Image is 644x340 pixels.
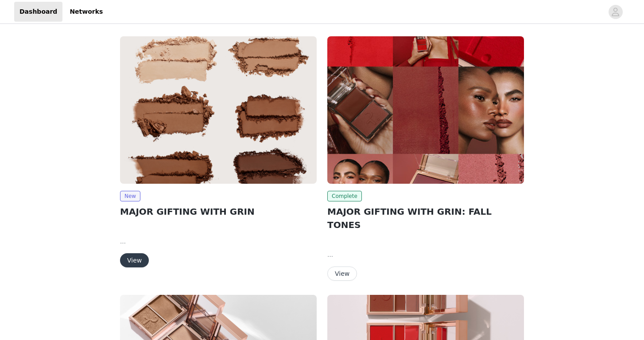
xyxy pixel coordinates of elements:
[327,36,524,184] img: Patrick Ta Beauty
[64,2,108,22] a: Networks
[327,191,362,201] span: Complete
[120,253,149,267] button: View
[14,2,62,22] a: Dashboard
[327,267,357,281] button: View
[120,36,317,184] img: Patrick Ta Beauty
[327,270,357,277] a: View
[327,205,524,232] h2: MAJOR GIFTING WITH GRIN: FALL TONES
[120,191,140,201] span: New
[611,5,620,19] div: avatar
[120,257,149,264] a: View
[120,205,317,218] h2: MAJOR GIFTING WITH GRIN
